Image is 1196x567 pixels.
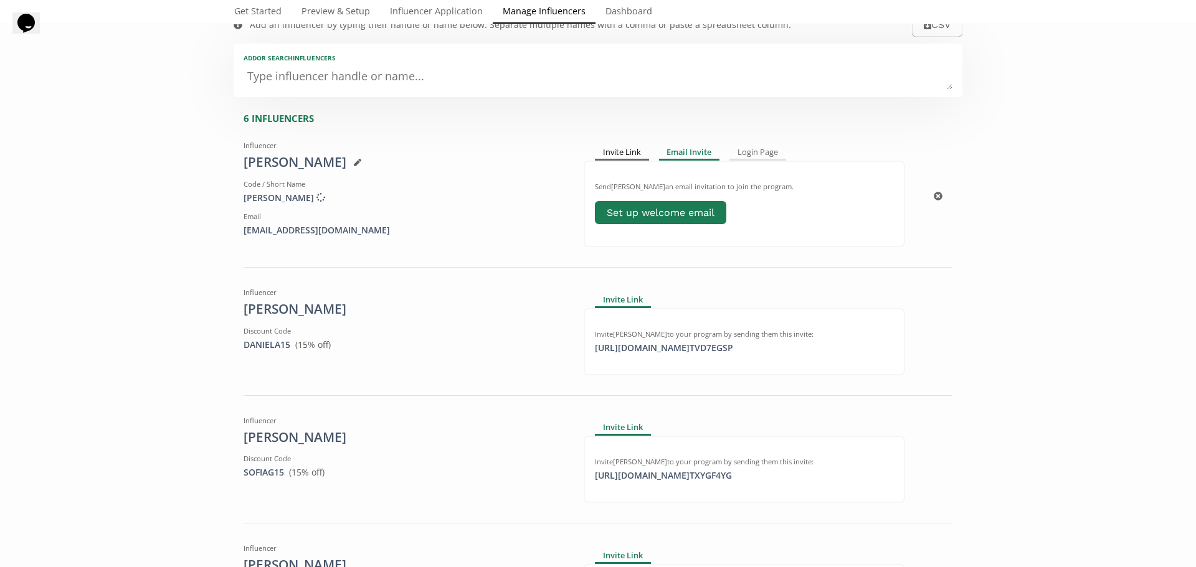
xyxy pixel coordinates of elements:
[244,339,290,350] a: DANIELA15
[595,293,651,307] div: Invite Link
[659,146,720,161] div: Email Invite
[595,329,894,339] div: Invite [PERSON_NAME] to your program by sending them this invite:
[729,146,786,161] div: Login Page
[244,428,565,447] div: [PERSON_NAME]
[244,454,565,464] div: Discount Code
[289,466,325,478] span: ( 15 % off)
[244,192,325,204] span: [PERSON_NAME]
[587,342,741,354] div: [URL][DOMAIN_NAME] TVD7EGSP
[244,300,565,319] div: [PERSON_NAME]
[587,469,739,482] div: [URL][DOMAIN_NAME] TXYGF4YG
[12,12,52,50] iframe: chat widget
[244,326,565,336] div: Discount Code
[244,179,565,189] div: Code / Short Name
[244,153,565,172] div: [PERSON_NAME]
[295,339,331,350] span: ( 15 % off)
[912,14,962,37] button: CSV
[595,146,649,161] div: Invite Link
[250,19,791,31] div: Add an influencer by typing their handle or name below. Separate multiple names with a comma or p...
[244,543,565,553] div: Influencer
[244,112,962,125] div: 6 INFLUENCERS
[595,457,894,467] div: Invite [PERSON_NAME] to your program by sending them this invite:
[244,212,565,222] div: Email
[244,288,565,298] div: Influencer
[595,201,726,224] a: Set up welcome email
[595,182,894,192] div: Send [PERSON_NAME] an email invitation to join the program.
[244,416,565,426] div: Influencer
[244,466,284,478] a: SOFIAG15
[595,421,651,436] div: Invite Link
[244,141,565,151] div: Influencer
[244,54,952,62] div: Add or search INFLUENCERS
[595,548,651,563] div: Invite Link
[244,224,565,237] div: [EMAIL_ADDRESS][DOMAIN_NAME]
